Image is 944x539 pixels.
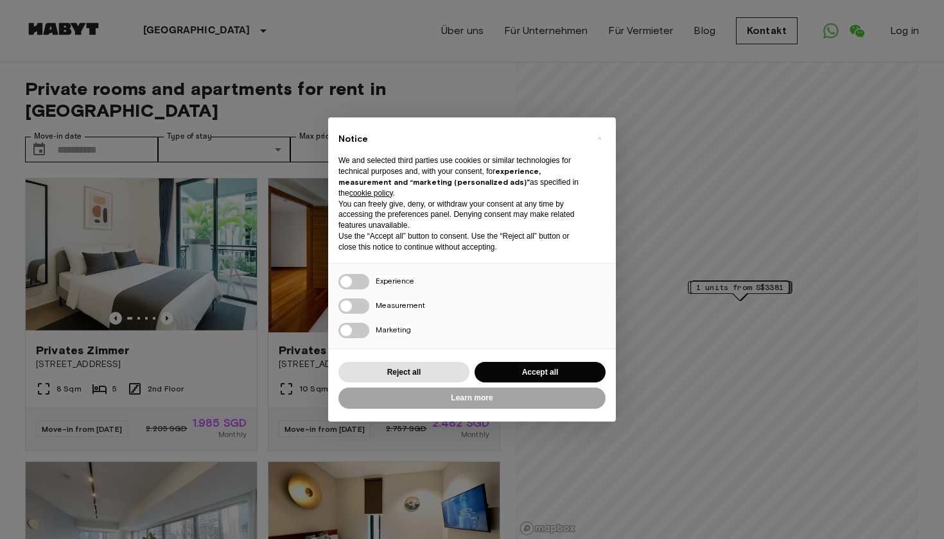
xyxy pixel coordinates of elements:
h2: Notice [338,133,585,146]
button: Reject all [338,362,469,383]
p: You can freely give, deny, or withdraw your consent at any time by accessing the preferences pane... [338,199,585,231]
span: Marketing [376,325,411,334]
strong: experience, measurement and “marketing (personalized ads)” [338,166,541,187]
button: Learn more [338,388,606,409]
span: Measurement [376,300,425,310]
span: Experience [376,276,414,286]
a: cookie policy [349,189,393,198]
p: Use the “Accept all” button to consent. Use the “Reject all” button or close this notice to conti... [338,231,585,253]
p: We and selected third parties use cookies or similar technologies for technical purposes and, wit... [338,155,585,198]
span: × [597,130,602,146]
button: Accept all [475,362,606,383]
button: Close this notice [589,128,609,148]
